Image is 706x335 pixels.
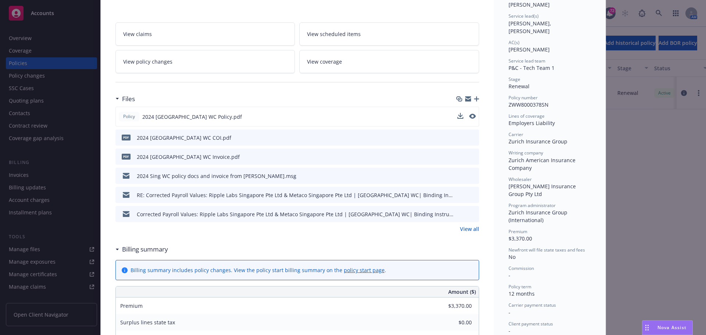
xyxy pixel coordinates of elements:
[344,267,385,274] a: policy start page
[509,309,510,316] span: -
[120,319,175,326] span: Surplus lines state tax
[299,22,479,46] a: View scheduled items
[509,290,535,297] span: 12 months
[307,30,361,38] span: View scheduled items
[122,245,168,254] h3: Billing summary
[115,22,295,46] a: View claims
[131,266,386,274] div: Billing summary includes policy changes. View the policy start billing summary on the .
[122,135,131,140] span: pdf
[470,134,476,142] button: preview file
[509,76,520,82] span: Stage
[457,113,463,121] button: download file
[458,172,464,180] button: download file
[428,317,476,328] input: 0.00
[470,210,476,218] button: preview file
[137,191,455,199] div: RE: Corrected Payroll Values: Ripple Labs Singapore Pte Ltd & Metaco Singapore Pte Ltd | [GEOGRAP...
[509,138,567,145] span: Zurich Insurance Group
[509,95,538,101] span: Policy number
[509,265,534,271] span: Commission
[470,153,476,161] button: preview file
[122,94,135,104] h3: Files
[123,58,172,65] span: View policy changes
[509,64,555,71] span: P&C - Tech Team 1
[509,247,585,253] span: Newfront will file state taxes and fees
[458,134,464,142] button: download file
[458,210,464,218] button: download file
[509,150,543,156] span: Writing company
[457,113,463,119] button: download file
[137,172,296,180] div: 2024 Sing WC policy docs and invoice from [PERSON_NAME].msg
[509,46,550,53] span: [PERSON_NAME]
[458,153,464,161] button: download file
[120,302,143,309] span: Premium
[509,183,577,197] span: [PERSON_NAME] Insurance Group Pty Ltd
[509,131,523,138] span: Carrier
[509,235,532,242] span: $3,370.00
[509,58,545,64] span: Service lead team
[509,120,555,126] span: Employers Liability
[428,300,476,311] input: 0.00
[509,253,516,260] span: No
[509,228,527,235] span: Premium
[137,210,455,218] div: Corrected Payroll Values: Ripple Labs Singapore Pte Ltd & Metaco Singapore Pte Ltd | [GEOGRAPHIC_...
[470,172,476,180] button: preview file
[460,225,479,233] a: View all
[122,113,136,120] span: Policy
[115,245,168,254] div: Billing summary
[509,302,556,308] span: Carrier payment status
[642,320,693,335] button: Nova Assist
[509,101,549,108] span: ZWW8000378SN
[299,50,479,73] a: View coverage
[448,288,476,296] span: Amount ($)
[509,113,545,119] span: Lines of coverage
[509,272,510,279] span: -
[509,284,531,290] span: Policy term
[509,39,520,46] span: AC(s)
[137,134,231,142] div: 2024 [GEOGRAPHIC_DATA] WC COI.pdf
[458,191,464,199] button: download file
[509,327,510,334] span: -
[509,157,577,171] span: Zurich American Insurance Company
[509,20,553,35] span: [PERSON_NAME], [PERSON_NAME]
[509,209,569,224] span: Zurich Insurance Group (International)
[122,154,131,159] span: pdf
[509,176,532,182] span: Wholesaler
[657,324,687,331] span: Nova Assist
[137,153,240,161] div: 2024 [GEOGRAPHIC_DATA] WC Invoice.pdf
[642,321,652,335] div: Drag to move
[123,30,152,38] span: View claims
[307,58,342,65] span: View coverage
[509,13,539,19] span: Service lead(s)
[509,202,556,209] span: Program administrator
[142,113,242,121] span: 2024 [GEOGRAPHIC_DATA] WC Policy.pdf
[470,191,476,199] button: preview file
[469,113,476,121] button: preview file
[509,321,553,327] span: Client payment status
[509,83,529,90] span: Renewal
[115,50,295,73] a: View policy changes
[469,114,476,119] button: preview file
[115,94,135,104] div: Files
